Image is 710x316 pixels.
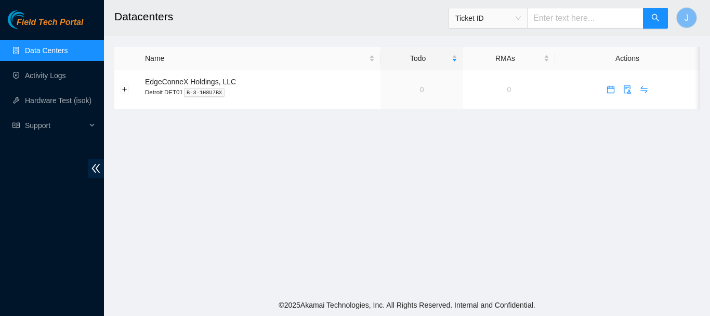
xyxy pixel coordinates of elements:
a: swap [636,85,652,94]
a: 0 [507,85,511,94]
a: audit [619,85,636,94]
th: Actions [555,47,700,70]
span: Support [25,115,86,136]
button: search [643,8,668,29]
span: Field Tech Portal [17,18,83,28]
a: Data Centers [25,46,68,55]
span: search [651,14,660,23]
span: EdgeConneX Holdings, LLC [145,78,236,86]
button: calendar [602,81,619,98]
span: Ticket ID [455,10,521,26]
a: Akamai TechnologiesField Tech Portal [8,19,83,32]
a: calendar [602,85,619,94]
span: read [12,122,20,129]
a: Activity Logs [25,71,66,80]
kbd: B-3-1H8U7BX [184,88,225,97]
span: double-left [88,159,104,178]
a: Hardware Test (isok) [25,96,91,105]
img: Akamai Technologies [8,10,52,29]
a: 0 [420,85,424,94]
p: Detroit DET01 [145,87,375,97]
button: J [676,7,697,28]
span: J [685,11,689,24]
span: audit [620,85,635,94]
button: Expand row [121,85,129,94]
input: Enter text here... [527,8,643,29]
footer: © 2025 Akamai Technologies, Inc. All Rights Reserved. Internal and Confidential. [104,294,710,316]
button: swap [636,81,652,98]
button: audit [619,81,636,98]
